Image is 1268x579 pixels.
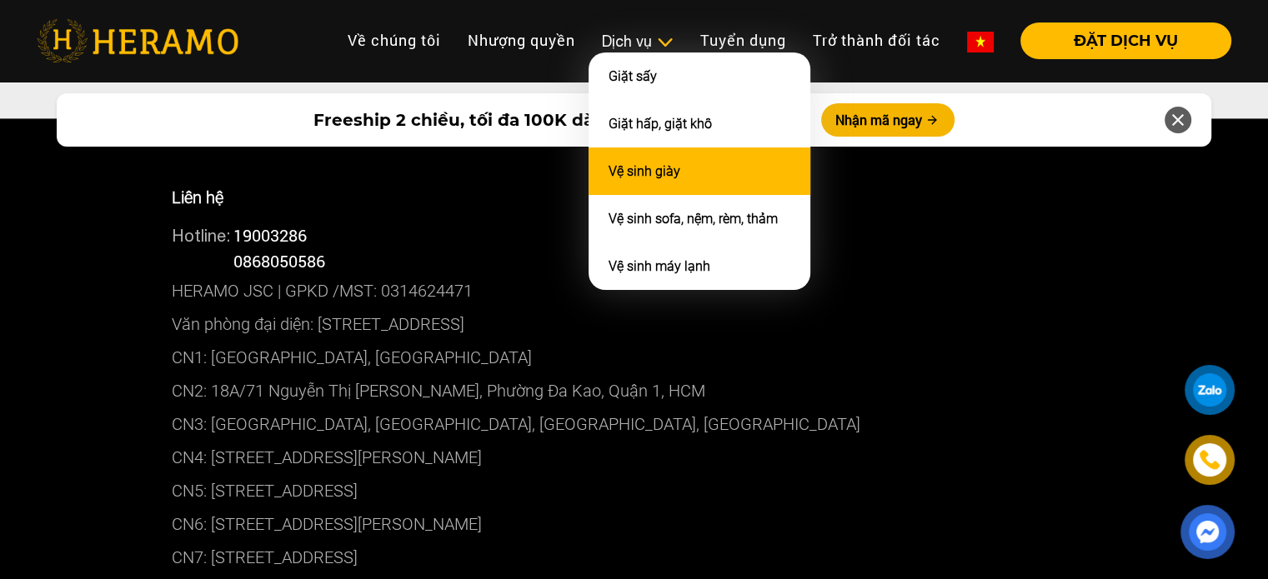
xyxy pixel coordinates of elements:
a: Giặt sấy [609,68,657,84]
a: Vệ sinh sofa, nệm, rèm, thảm [609,211,778,227]
span: Freeship 2 chiều, tối đa 100K dành cho khách hàng mới [313,107,801,132]
div: Dịch vụ [602,30,674,52]
button: Nhận mã ngay [821,103,955,137]
a: phone-icon [1185,436,1235,485]
p: Liên hệ [172,185,1097,210]
p: CN3: [GEOGRAPHIC_DATA], [GEOGRAPHIC_DATA], [GEOGRAPHIC_DATA], [GEOGRAPHIC_DATA] [172,407,1097,441]
p: HERAMO JSC | GPKD /MST: 0314624471 [172,274,1097,307]
a: Giặt hấp, giặt khô [609,116,712,132]
p: Văn phòng đại diện: [STREET_ADDRESS] [172,307,1097,341]
a: ĐẶT DỊCH VỤ [1007,33,1231,48]
span: Hotline: [172,226,230,245]
p: CN1: [GEOGRAPHIC_DATA], [GEOGRAPHIC_DATA] [172,341,1097,374]
p: CN4: [STREET_ADDRESS][PERSON_NAME] [172,441,1097,474]
img: heramo-logo.png [37,19,238,62]
a: Tuyển dụng [687,22,799,58]
img: subToggleIcon [656,34,674,51]
a: Trở thành đối tác [799,22,954,58]
button: ĐẶT DỊCH VỤ [1020,22,1231,59]
img: phone-icon [1198,448,1221,472]
p: CN6: [STREET_ADDRESS][PERSON_NAME] [172,507,1097,541]
img: vn-flag.png [967,32,994,52]
p: CN7: [STREET_ADDRESS] [172,541,1097,574]
a: Về chúng tôi [334,22,454,58]
a: Vệ sinh giày [609,163,680,179]
p: CN5: [STREET_ADDRESS] [172,474,1097,507]
a: 19003286 [233,224,307,246]
p: CN2: 18A/71 Nguyễn Thị [PERSON_NAME], Phường Đa Kao, Quận 1, HCM [172,374,1097,407]
a: Nhượng quyền [454,22,589,58]
span: 0868050586 [233,250,325,272]
a: Vệ sinh máy lạnh [609,258,710,274]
